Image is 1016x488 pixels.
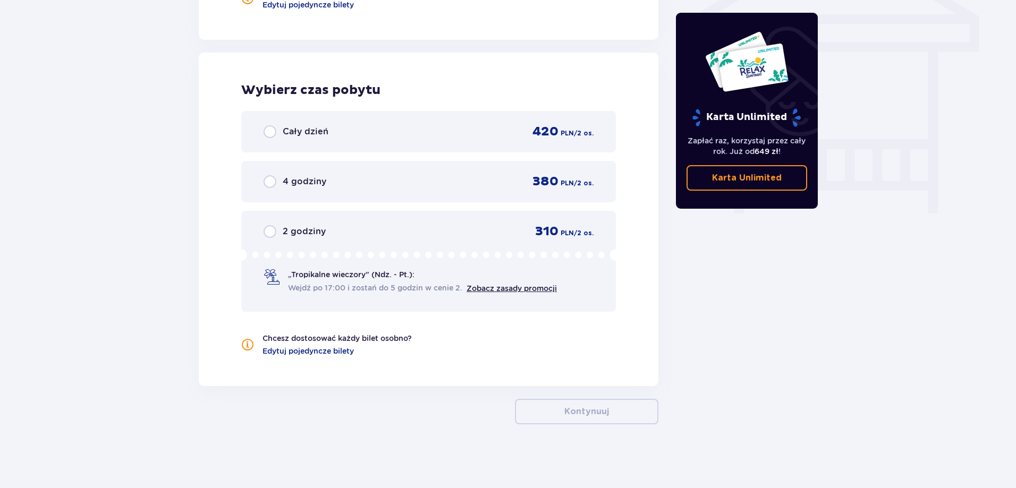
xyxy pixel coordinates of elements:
[532,174,558,190] span: 380
[755,147,778,156] span: 649 zł
[561,228,574,238] span: PLN
[564,406,609,417] p: Kontynuuj
[687,165,808,191] a: Karta Unlimited
[712,172,782,184] p: Karta Unlimited
[532,124,558,140] span: 420
[574,228,594,238] span: / 2 os.
[515,399,658,424] button: Kontynuuj
[705,31,789,92] img: Dwie karty całoroczne do Suntago z napisem 'UNLIMITED RELAX', na białym tle z tropikalnymi liśćmi...
[691,108,802,127] p: Karta Unlimited
[288,269,414,280] span: „Tropikalne wieczory" (Ndz. - Pt.):
[561,178,574,188] span: PLN
[288,282,462,293] span: Wejdź po 17:00 i zostań do 5 godzin w cenie 2.
[283,126,328,138] span: Cały dzień
[467,284,557,293] a: Zobacz zasady promocji
[574,129,594,138] span: / 2 os.
[241,82,616,98] h2: Wybierz czas pobytu
[574,178,594,188] span: / 2 os.
[263,346,354,356] a: Edytuj pojedyncze bilety
[561,129,574,138] span: PLN
[283,226,326,237] span: 2 godziny
[263,333,412,344] p: Chcesz dostosować każdy bilet osobno?
[535,224,558,239] span: 310
[687,135,808,157] p: Zapłać raz, korzystaj przez cały rok. Już od !
[283,176,326,187] span: 4 godziny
